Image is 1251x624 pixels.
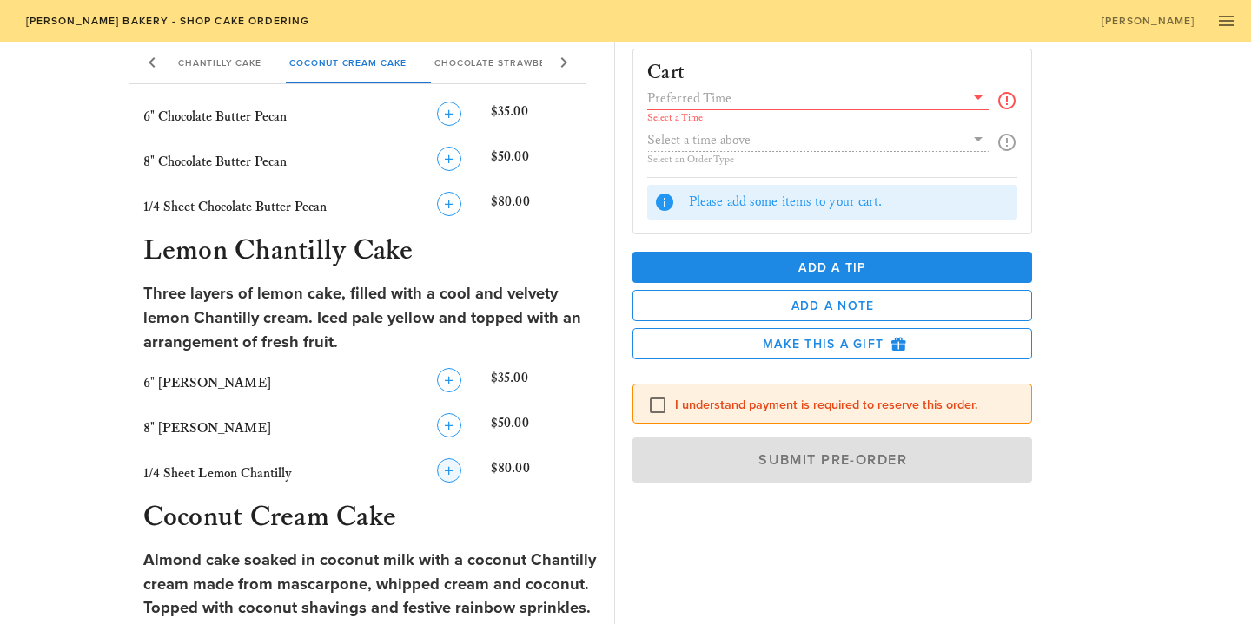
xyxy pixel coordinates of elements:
button: Add a Tip [632,252,1032,283]
button: Submit Pre-Order [632,437,1032,483]
span: Submit Pre-Order [652,451,1012,469]
span: 6" [PERSON_NAME] [143,375,271,391]
div: Three layers of lemon cake, filled with a cool and velvety lemon Chantilly cream. Iced pale yello... [143,282,601,354]
div: Almond cake soaked in coconut milk with a coconut Chantilly cream made from mascarpone, whipped c... [143,548,601,621]
div: Select a Time [647,113,989,123]
input: Preferred Time [647,87,964,109]
div: Chocolate Strawberry Chantilly Cake [420,42,666,83]
div: $35.00 [487,98,604,136]
div: $35.00 [487,365,604,403]
span: 1/4 Sheet Lemon Chantilly [143,465,292,482]
div: $80.00 [487,188,604,227]
h3: Lemon Chantilly Cake [140,233,605,272]
button: Make this a Gift [632,328,1032,359]
span: 8" Chocolate Butter Pecan [143,154,287,170]
div: $80.00 [487,455,604,493]
div: $50.00 [487,410,604,448]
span: 8" [PERSON_NAME] [143,420,271,437]
span: Make this a Gift [647,336,1017,351]
a: [PERSON_NAME] Bakery - Shop Cake Ordering [14,9,321,33]
span: Add a Note [647,299,1017,313]
label: I understand payment is required to reserve this order. [675,397,1017,414]
span: Add a Tip [646,260,1018,275]
span: [PERSON_NAME] [1101,15,1195,27]
span: 1/4 Sheet Chocolate Butter Pecan [143,199,327,215]
div: Lemon Chantilly Cake [126,42,275,83]
span: 6" Chocolate Butter Pecan [143,108,287,125]
span: [PERSON_NAME] Bakery - Shop Cake Ordering [24,15,309,27]
h3: Coconut Cream Cake [140,500,605,538]
button: Add a Note [632,290,1032,321]
div: Coconut Cream Cake [275,42,420,83]
h3: Cart [647,63,685,83]
div: $50.00 [487,143,604,181]
div: Please add some items to your cart. [689,193,1010,212]
a: [PERSON_NAME] [1089,9,1206,33]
